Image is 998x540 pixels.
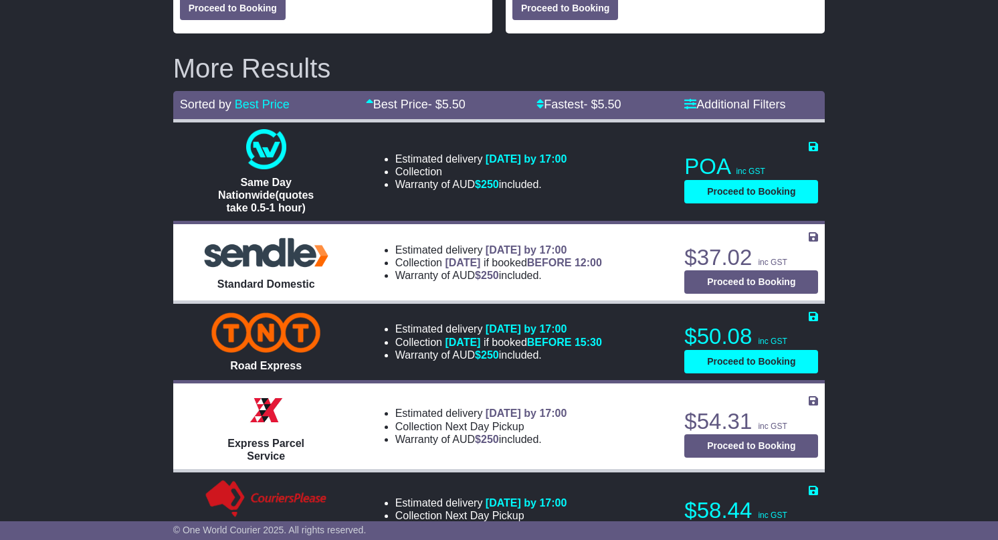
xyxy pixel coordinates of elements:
li: Estimated delivery [395,407,567,420]
li: Estimated delivery [395,497,567,509]
span: [DATE] by 17:00 [486,323,567,335]
span: Express Parcel Service [227,438,304,462]
a: Best Price- $5.50 [366,98,466,111]
span: [DATE] by 17:00 [486,497,567,509]
p: POA [684,153,818,180]
span: BEFORE [527,257,572,268]
img: One World Courier: Same Day Nationwide(quotes take 0.5-1 hour) [246,129,286,169]
li: Warranty of AUD included. [395,178,567,191]
span: inc GST [758,258,787,267]
p: $58.44 [684,497,818,524]
li: Collection [395,420,567,433]
span: $ [475,434,499,445]
span: Next Day Pickup [445,510,524,521]
span: inc GST [758,337,787,346]
span: 250 [481,179,499,190]
a: Additional Filters [684,98,785,111]
span: - $ [583,98,621,111]
span: Standard Domestic [217,278,315,290]
span: inc GST [736,167,765,176]
span: [DATE] by 17:00 [486,244,567,256]
img: TNT Domestic: Road Express [211,312,320,353]
p: $50.08 [684,323,818,350]
img: Sendle: Standard Domestic [199,234,333,271]
button: Proceed to Booking [684,180,818,203]
span: inc GST [758,511,787,520]
span: $ [475,349,499,361]
li: Estimated delivery [395,323,602,335]
span: [DATE] [445,257,480,268]
span: - $ [428,98,466,111]
button: Proceed to Booking [684,434,818,458]
span: if booked [445,257,601,268]
span: 12:00 [575,257,602,268]
li: Collection [395,336,602,349]
button: Proceed to Booking [684,350,818,373]
li: Collection [395,165,567,178]
p: $54.31 [684,408,818,435]
img: Couriers Please: Standard - Signature Required [203,479,329,519]
span: © One World Courier 2025. All rights reserved. [173,525,367,535]
span: Next Day Pickup [445,421,524,432]
span: 250 [481,349,499,361]
span: $ [475,270,499,281]
span: if booked [445,337,601,348]
img: Border Express: Express Parcel Service [246,390,286,430]
span: BEFORE [527,337,572,348]
li: Estimated delivery [395,153,567,165]
span: 250 [481,270,499,281]
li: Warranty of AUD included. [395,433,567,446]
span: [DATE] [445,337,480,348]
li: Collection [395,256,602,269]
span: inc GST [758,422,787,431]
span: Sorted by [180,98,231,111]
h2: More Results [173,54,825,83]
a: Best Price [235,98,290,111]
button: Proceed to Booking [684,270,818,294]
span: 250 [481,434,499,445]
span: [DATE] by 17:00 [486,153,567,165]
span: 5.50 [442,98,466,111]
a: Fastest- $5.50 [536,98,621,111]
span: Road Express [230,360,302,371]
li: Warranty of AUD included. [395,269,602,282]
span: 5.50 [597,98,621,111]
li: Warranty of AUD included. [395,349,602,361]
li: Estimated delivery [395,244,602,256]
span: Same Day Nationwide(quotes take 0.5-1 hour) [218,177,314,213]
span: $ [475,179,499,190]
p: $37.02 [684,244,818,271]
span: 15:30 [575,337,602,348]
li: Collection [395,509,567,522]
span: [DATE] by 17:00 [486,408,567,419]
